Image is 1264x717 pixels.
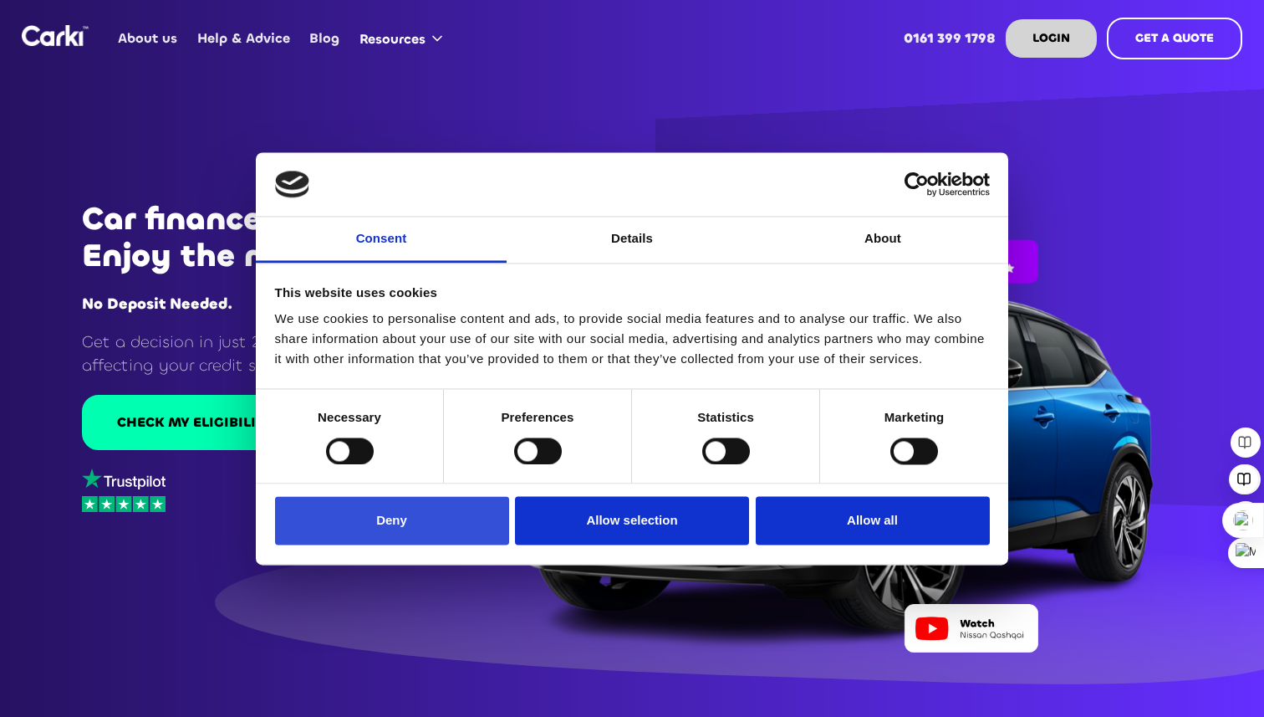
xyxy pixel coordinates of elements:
[1006,19,1097,58] a: LOGIN
[256,218,507,264] a: Consent
[756,497,990,545] button: Allow all
[507,218,757,264] a: Details
[904,29,996,47] strong: 0161 399 1798
[884,411,945,425] strong: Marketing
[275,310,990,370] div: We use cookies to personalise content and ads, to provide social media features and to analyse ou...
[187,6,299,71] a: Help & Advice
[22,25,89,46] img: Logo
[359,30,426,49] div: Resources
[82,469,166,489] img: trustpilot
[82,294,232,314] strong: No Deposit Needed.
[697,411,754,425] strong: Statistics
[349,7,459,70] div: Resources
[1135,30,1214,46] strong: GET A QUOTE
[1107,18,1242,59] a: GET A QUOTE
[22,25,89,46] a: home
[1032,30,1070,46] strong: LOGIN
[117,413,273,432] div: CHECK MY ELIGIBILITY
[275,283,990,303] div: This website uses cookies
[82,496,166,512] img: stars
[109,6,187,71] a: About us
[757,218,1008,264] a: About
[82,395,308,450] a: CHECK MY ELIGIBILITY
[844,172,990,197] a: Usercentrics Cookiebot - opens in a new window
[275,497,509,545] button: Deny
[502,411,574,425] strong: Preferences
[82,201,456,274] h1: Car finance sorted. Enjoy the ride!
[894,6,1006,71] a: 0161 399 1798
[82,330,456,376] p: Get a decision in just 20 seconds* without affecting your credit score
[300,6,349,71] a: Blog
[515,497,749,545] button: Allow selection
[318,411,381,425] strong: Necessary
[275,171,310,197] img: logo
